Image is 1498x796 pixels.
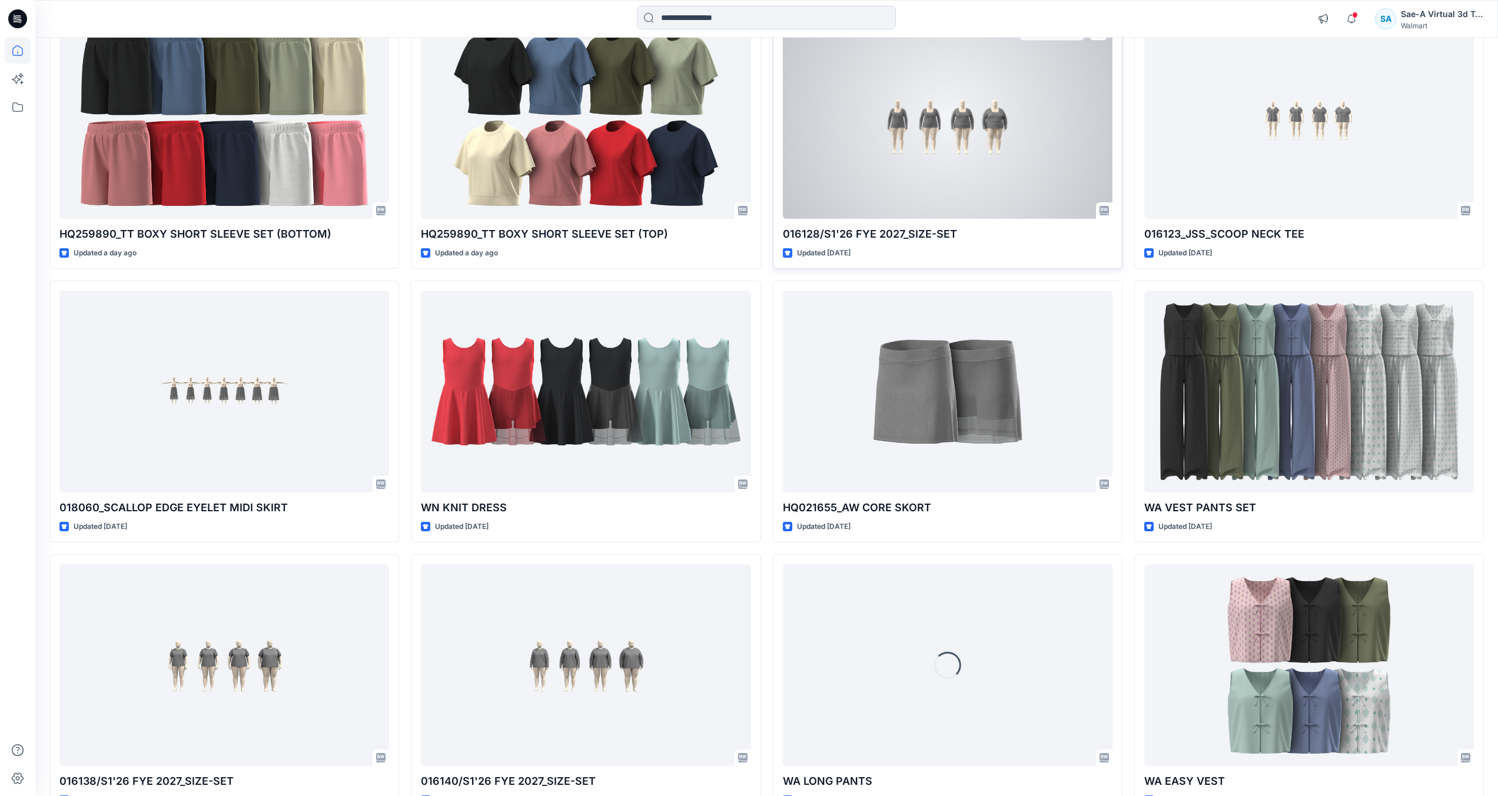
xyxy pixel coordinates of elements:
[59,564,389,766] a: 016138/S1'26 FYE 2027_SIZE-SET
[435,521,489,533] p: Updated [DATE]
[783,17,1112,219] a: 016128/S1'26 FYE 2027_SIZE-SET
[783,226,1112,242] p: 016128/S1'26 FYE 2027_SIZE-SET
[421,17,750,219] a: HQ259890_TT BOXY SHORT SLEEVE SET (TOP)
[783,291,1112,492] a: HQ021655_AW CORE SKORT
[421,499,750,516] p: WN KNIT DRESS
[797,521,851,533] p: Updated [DATE]
[1144,499,1474,516] p: WA VEST PANTS SET
[783,499,1112,516] p: HQ021655_AW CORE SKORT
[421,564,750,766] a: 016140/S1'26 FYE 2027_SIZE-SET
[797,247,851,259] p: Updated [DATE]
[421,291,750,492] a: WN KNIT DRESS
[59,17,389,219] a: HQ259890_TT BOXY SHORT SLEEVE SET (BOTTOM)
[435,247,498,259] p: Updated a day ago
[1401,7,1483,21] div: Sae-A Virtual 3d Team
[1158,247,1212,259] p: Updated [DATE]
[1144,17,1474,219] a: 016123_JSS_SCOOP NECK TEE
[421,773,750,790] p: 016140/S1'26 FYE 2027_SIZE-SET
[1144,564,1474,766] a: WA EASY VEST
[1375,8,1396,29] div: SA
[1144,773,1474,790] p: WA EASY VEST
[783,773,1112,790] p: WA LONG PANTS
[1158,521,1212,533] p: Updated [DATE]
[421,226,750,242] p: HQ259890_TT BOXY SHORT SLEEVE SET (TOP)
[59,499,389,516] p: 018060_SCALLOP EDGE EYELET MIDI SKIRT
[59,773,389,790] p: 016138/S1'26 FYE 2027_SIZE-SET
[1144,226,1474,242] p: 016123_JSS_SCOOP NECK TEE
[1401,21,1483,30] div: Walmart
[74,521,127,533] p: Updated [DATE]
[1144,291,1474,492] a: WA VEST PANTS SET
[74,247,137,259] p: Updated a day ago
[59,291,389,492] a: 018060_SCALLOP EDGE EYELET MIDI SKIRT
[59,226,389,242] p: HQ259890_TT BOXY SHORT SLEEVE SET (BOTTOM)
